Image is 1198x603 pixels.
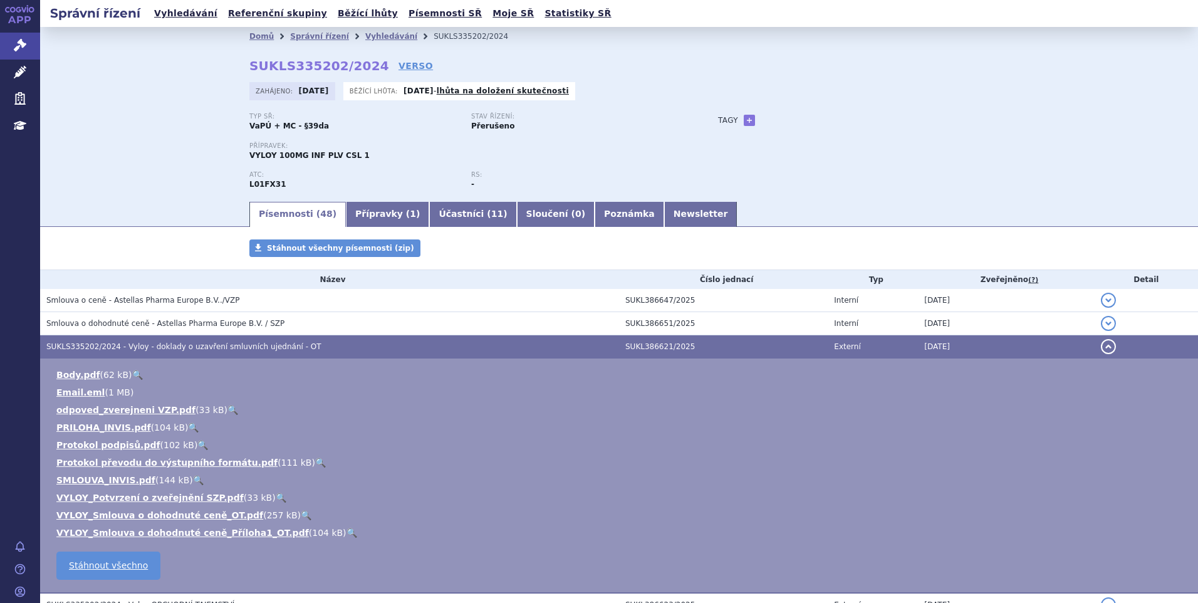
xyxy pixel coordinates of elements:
[56,510,263,520] a: VYLOY_Smlouva o dohodnuté ceně_OT.pdf
[247,493,272,503] span: 33 kB
[404,87,434,95] strong: [DATE]
[164,440,194,450] span: 102 kB
[595,202,664,227] a: Poznámka
[267,510,298,520] span: 257 kB
[471,171,680,179] p: RS:
[227,405,238,415] a: 🔍
[575,209,581,219] span: 0
[56,527,1185,539] li: ( )
[281,458,312,468] span: 111 kB
[56,439,1185,451] li: ( )
[299,87,329,95] strong: [DATE]
[301,510,311,520] a: 🔍
[56,528,309,538] a: VYLOY_Smlouva o dohodnuté ceně_Příloha1_OT.pdf
[188,422,199,433] a: 🔍
[619,289,828,312] td: SUKL386647/2025
[46,342,321,351] span: SUKLS335202/2024 - Vyloy - doklady o uzavření smluvních ujednání - OT
[718,113,738,128] h3: Tagy
[56,458,278,468] a: Protokol převodu do výstupního formátu.pdf
[249,180,286,189] strong: ZOLBETUXIMAB
[1028,276,1038,285] abbr: (?)
[471,122,514,130] strong: Přerušeno
[834,296,858,305] span: Interní
[249,151,370,160] span: VYLOY 100MG INF PLV CSL 1
[918,289,1094,312] td: [DATE]
[159,475,189,485] span: 144 kB
[405,5,486,22] a: Písemnosti SŘ
[290,32,349,41] a: Správní řízení
[256,86,295,96] span: Zahájeno:
[834,342,860,351] span: Externí
[56,509,1185,522] li: ( )
[249,58,389,73] strong: SUKLS335202/2024
[398,60,433,72] a: VERSO
[1101,293,1116,308] button: detail
[541,5,615,22] a: Statistiky SŘ
[132,370,143,380] a: 🔍
[249,202,346,227] a: Písemnosti (48)
[56,386,1185,399] li: ( )
[619,270,828,289] th: Číslo jednací
[46,296,239,305] span: Smlouva o ceně - Astellas Pharma Europe B.V../VZP
[267,244,414,253] span: Stáhnout všechny písemnosti (zip)
[249,171,459,179] p: ATC:
[365,32,417,41] a: Vyhledávání
[56,493,244,503] a: VYLOY_Potvrzení o zveřejnění SZP.pdf
[1101,339,1116,354] button: detail
[834,319,858,328] span: Interní
[471,113,680,120] p: Stav řízení:
[249,142,693,150] p: Přípravek:
[46,319,284,328] span: Smlouva o dohodnuté ceně - Astellas Pharma Europe B.V. / SZP
[437,87,569,95] a: lhůta na doložení skutečnosti
[491,209,503,219] span: 11
[350,86,400,96] span: Běžící lhůta:
[410,209,416,219] span: 1
[56,404,1185,416] li: ( )
[154,422,185,433] span: 104 kB
[193,475,204,485] a: 🔍
[312,528,343,538] span: 104 kB
[103,370,128,380] span: 62 kB
[249,113,459,120] p: Typ SŘ:
[56,421,1185,434] li: ( )
[619,312,828,335] td: SUKL386651/2025
[320,209,332,219] span: 48
[56,456,1185,469] li: ( )
[108,387,130,397] span: 1 MB
[40,270,619,289] th: Název
[56,369,1185,381] li: ( )
[40,4,150,22] h2: Správní řízení
[828,270,918,289] th: Typ
[249,122,329,130] strong: VaPÚ + MC - §39da
[249,32,274,41] a: Domů
[1101,316,1116,331] button: detail
[56,440,160,450] a: Protokol podpisů.pdf
[56,491,1185,504] li: ( )
[56,387,105,397] a: Email.eml
[471,180,474,189] strong: -
[918,270,1094,289] th: Zveřejněno
[489,5,538,22] a: Moje SŘ
[1095,270,1198,289] th: Detail
[199,405,224,415] span: 33 kB
[434,27,524,46] li: SUKLS335202/2024
[56,474,1185,486] li: ( )
[56,475,155,485] a: SMLOUVA_INVIS.pdf
[429,202,516,227] a: Účastníci (11)
[664,202,737,227] a: Newsletter
[744,115,755,126] a: +
[346,528,357,538] a: 🔍
[150,5,221,22] a: Vyhledávání
[315,458,326,468] a: 🔍
[619,335,828,359] td: SUKL386621/2025
[517,202,595,227] a: Sloučení (0)
[197,440,208,450] a: 🔍
[918,335,1094,359] td: [DATE]
[334,5,402,22] a: Běžící lhůty
[404,86,569,96] p: -
[56,370,100,380] a: Body.pdf
[918,312,1094,335] td: [DATE]
[249,239,420,257] a: Stáhnout všechny písemnosti (zip)
[276,493,286,503] a: 🔍
[224,5,331,22] a: Referenční skupiny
